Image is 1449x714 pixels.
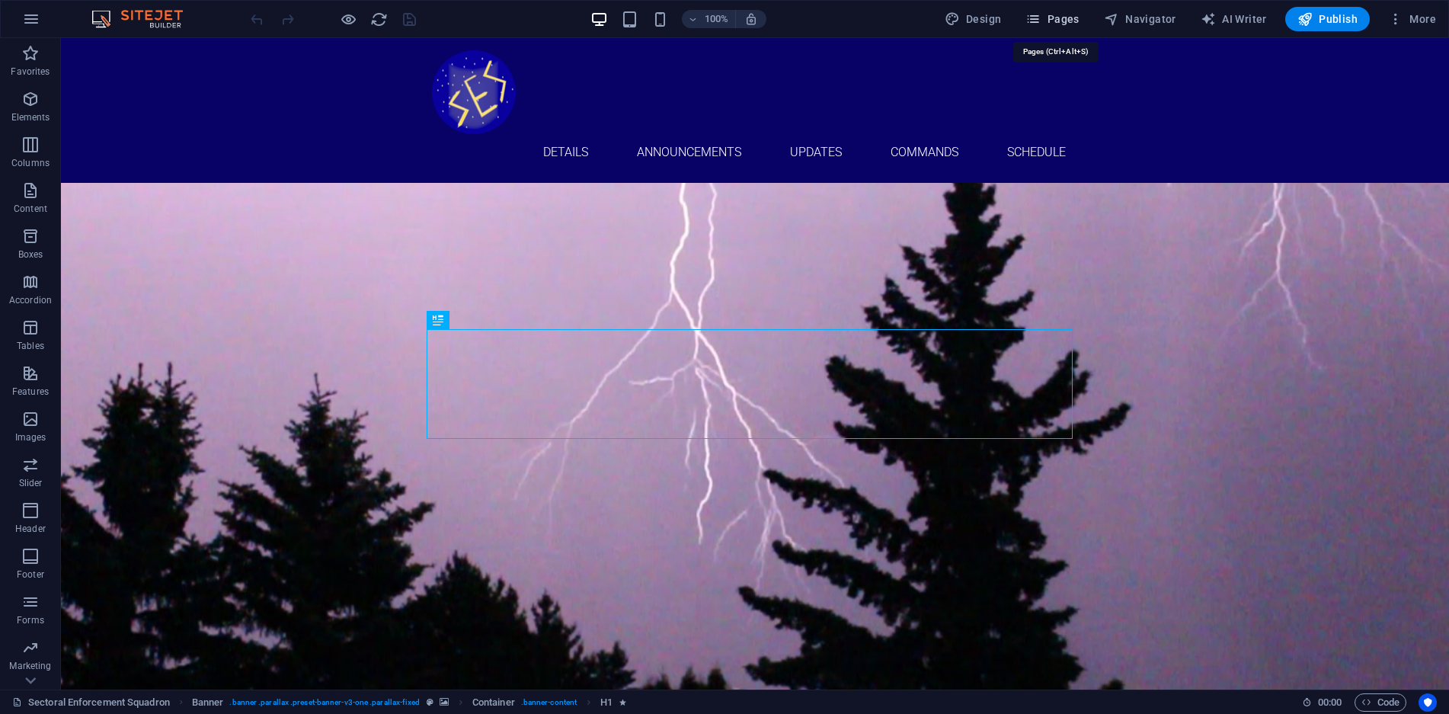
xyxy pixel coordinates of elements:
[1318,693,1342,712] span: 00 00
[229,693,420,712] span: . banner .parallax .preset-banner-v3-one .parallax-fixed
[1382,7,1442,31] button: More
[339,10,357,28] button: Click here to leave preview mode and continue editing
[9,660,51,672] p: Marketing
[472,693,515,712] span: Click to select. Double-click to edit
[17,568,44,581] p: Footer
[15,431,46,443] p: Images
[1361,693,1399,712] span: Code
[1355,693,1406,712] button: Code
[1419,693,1437,712] button: Usercentrics
[521,693,577,712] span: . banner-content
[939,7,1008,31] button: Design
[744,12,758,26] i: On resize automatically adjust zoom level to fit chosen device.
[1329,696,1331,708] span: :
[682,10,736,28] button: 100%
[1201,11,1267,27] span: AI Writer
[939,7,1008,31] div: Design (Ctrl+Alt+Y)
[12,386,49,398] p: Features
[945,11,1002,27] span: Design
[427,698,433,706] i: This element is a customizable preset
[15,523,46,535] p: Header
[14,203,47,215] p: Content
[440,698,449,706] i: This element contains a background
[17,340,44,352] p: Tables
[11,157,50,169] p: Columns
[88,10,202,28] img: Editor Logo
[705,10,729,28] h6: 100%
[1019,7,1085,31] button: Pages
[11,66,50,78] p: Favorites
[1104,11,1176,27] span: Navigator
[369,10,388,28] button: reload
[1297,11,1358,27] span: Publish
[17,614,44,626] p: Forms
[1285,7,1370,31] button: Publish
[192,693,626,712] nav: breadcrumb
[600,693,613,712] span: Click to select. Double-click to edit
[619,698,626,706] i: Element contains an animation
[192,693,224,712] span: Click to select. Double-click to edit
[1388,11,1436,27] span: More
[1098,7,1182,31] button: Navigator
[9,294,52,306] p: Accordion
[19,477,43,489] p: Slider
[370,11,388,28] i: Reload page
[1195,7,1273,31] button: AI Writer
[1025,11,1079,27] span: Pages
[12,693,170,712] a: Click to cancel selection. Double-click to open Pages
[18,248,43,261] p: Boxes
[1302,693,1342,712] h6: Session time
[11,111,50,123] p: Elements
